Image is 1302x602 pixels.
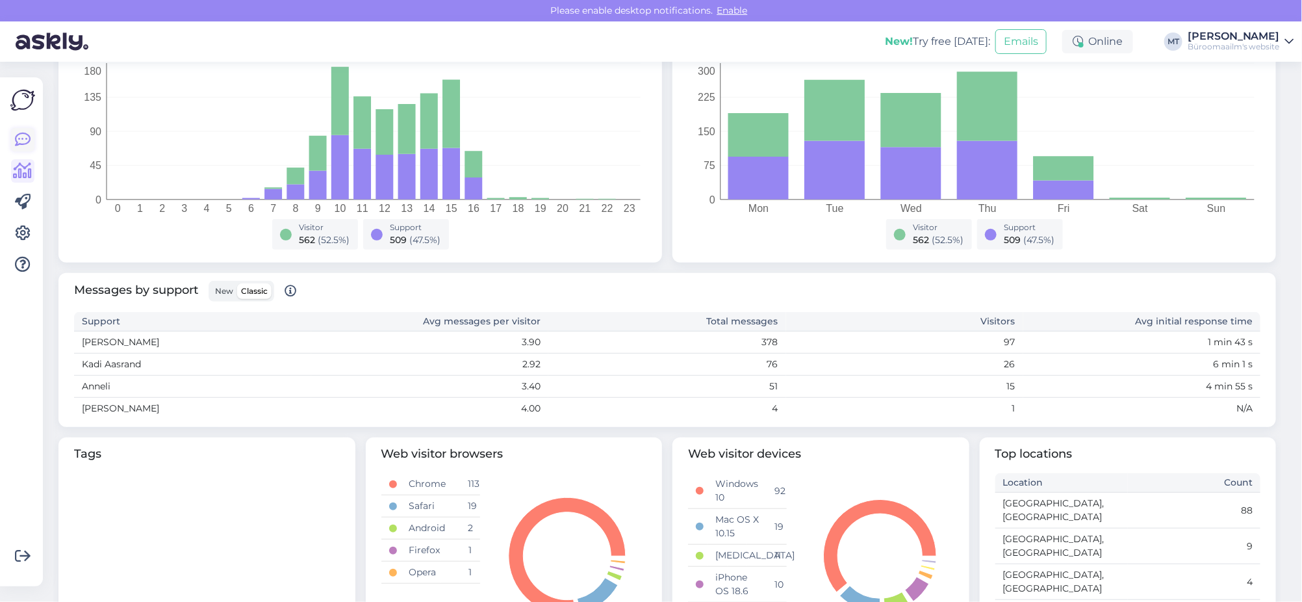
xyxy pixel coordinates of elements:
div: Try free [DATE]: [885,34,990,49]
th: Location [995,473,1128,493]
td: 2 [460,517,479,540]
div: Visitor [913,222,964,233]
th: Support [74,312,311,332]
tspan: 225 [698,92,715,103]
td: 4 min 55 s [1023,376,1260,398]
td: 4 [548,398,785,420]
tspan: 20 [557,203,568,214]
div: [PERSON_NAME] [1188,31,1280,42]
tspan: Fri [1058,203,1070,214]
th: Avg messages per visitor [311,312,548,332]
td: 3.40 [311,376,548,398]
td: Safari [401,495,460,517]
td: 97 [786,332,1023,354]
td: Kadi Aasrand [74,354,311,376]
tspan: Mon [748,203,769,214]
span: ( 47.5 %) [1024,234,1055,246]
tspan: 0 [709,194,715,205]
span: Messages by support [74,281,296,302]
td: Firefox [401,540,460,562]
td: 1 [786,398,1023,420]
tspan: 150 [698,126,715,137]
td: Android [401,517,460,540]
tspan: 6 [248,203,254,214]
tspan: 8 [293,203,299,214]
th: Avg initial response time [1023,312,1260,332]
td: 51 [548,376,785,398]
span: ( 47.5 %) [410,234,441,246]
td: 15 [786,376,1023,398]
span: 562 [913,234,930,246]
tspan: 9 [315,203,321,214]
span: Top locations [995,445,1261,463]
tspan: 4 [204,203,210,214]
td: Windows 10 [708,473,767,509]
td: 378 [548,332,785,354]
th: Count [1128,473,1260,493]
td: [GEOGRAPHIC_DATA], [GEOGRAPHIC_DATA] [995,529,1128,564]
span: Enable [713,5,752,16]
td: 88 [1128,493,1260,529]
tspan: 300 [698,66,715,77]
td: 19 [767,509,787,545]
tspan: 12 [379,203,390,214]
div: MT [1164,33,1182,51]
tspan: 7 [270,203,276,214]
td: [PERSON_NAME] [74,332,311,354]
tspan: 14 [424,203,435,214]
td: 113 [460,473,479,495]
div: Büroomaailm's website [1188,42,1280,52]
tspan: 2 [159,203,165,214]
tspan: 3 [181,203,187,214]
tspan: 18 [513,203,524,214]
span: 509 [390,234,407,246]
td: 2.92 [311,354,548,376]
tspan: 22 [602,203,613,214]
td: [GEOGRAPHIC_DATA], [GEOGRAPHIC_DATA] [995,493,1128,529]
tspan: 135 [84,92,101,103]
td: 76 [548,354,785,376]
tspan: Thu [978,203,997,214]
td: [GEOGRAPHIC_DATA], [GEOGRAPHIC_DATA] [995,564,1128,600]
tspan: 21 [579,203,591,214]
td: 3.90 [311,332,548,354]
td: Chrome [401,473,460,495]
tspan: 90 [90,126,101,137]
span: Tags [74,445,340,463]
td: 6 min 1 s [1023,354,1260,376]
tspan: Tue [826,203,844,214]
td: 26 [786,354,1023,376]
td: 4 [1128,564,1260,600]
tspan: 16 [468,203,479,214]
tspan: 13 [401,203,413,214]
span: 562 [300,234,316,246]
td: Opera [401,562,460,584]
td: 9 [1128,529,1260,564]
td: [PERSON_NAME] [74,398,311,420]
tspan: Wed [900,203,922,214]
tspan: 17 [490,203,502,214]
tspan: Sun [1207,203,1225,214]
a: [PERSON_NAME]Büroomaailm's website [1188,31,1294,52]
td: [MEDICAL_DATA] [708,545,767,567]
tspan: 5 [226,203,232,214]
td: 92 [767,473,787,509]
tspan: 0 [96,194,101,205]
td: 11 [767,545,787,567]
b: New! [885,35,913,47]
span: Classic [241,286,268,296]
tspan: Sat [1132,203,1149,214]
td: 1 [460,540,479,562]
tspan: 11 [357,203,368,214]
div: Support [1004,222,1055,233]
span: Web visitor browsers [381,445,647,463]
tspan: 75 [704,160,715,171]
tspan: 19 [535,203,546,214]
th: Visitors [786,312,1023,332]
div: Online [1062,30,1133,53]
tspan: 10 [335,203,346,214]
button: Emails [995,29,1047,54]
td: 1 min 43 s [1023,332,1260,354]
div: Visitor [300,222,350,233]
span: Web visitor devices [688,445,954,463]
